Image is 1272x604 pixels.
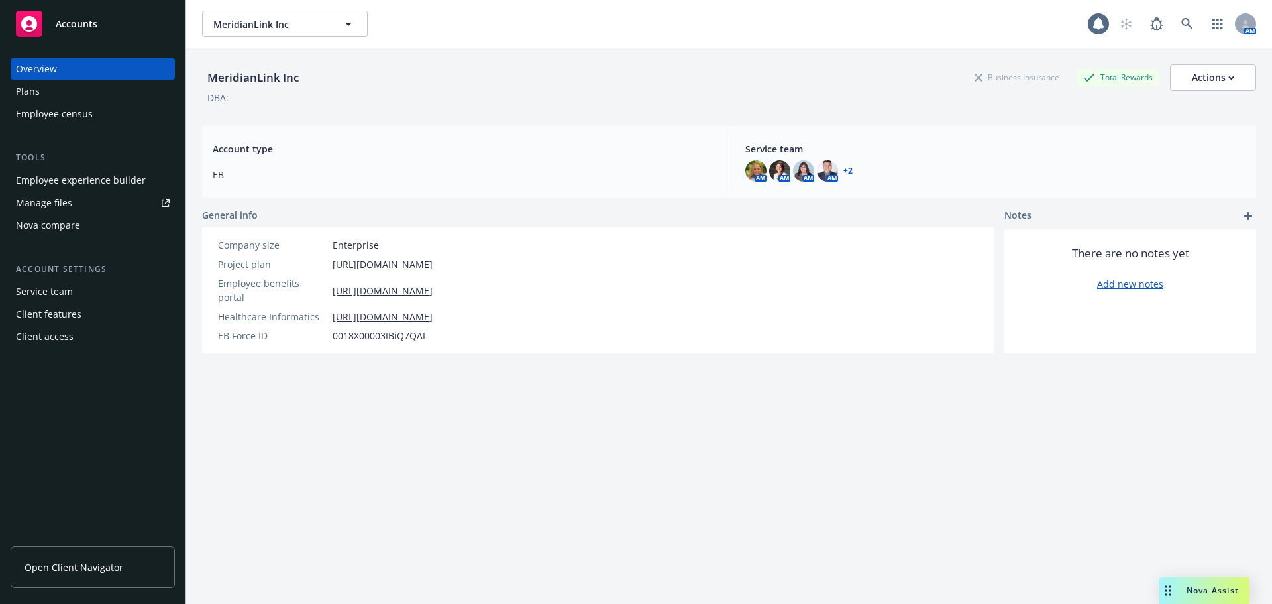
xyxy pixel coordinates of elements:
span: Account type [213,142,713,156]
a: Switch app [1204,11,1231,37]
a: Client features [11,304,175,325]
div: DBA: - [207,91,232,105]
img: photo [745,160,767,182]
a: [URL][DOMAIN_NAME] [333,257,433,271]
div: Company size [218,238,327,252]
div: Actions [1192,65,1234,90]
span: 0018X00003IBiQ7QAL [333,329,427,343]
a: [URL][DOMAIN_NAME] [333,310,433,324]
div: Nova compare [16,215,80,236]
span: Accounts [56,19,97,29]
span: MeridianLink Inc [213,17,328,31]
a: [URL][DOMAIN_NAME] [333,284,433,298]
div: Client features [16,304,81,325]
div: Project plan [218,257,327,271]
img: photo [769,160,790,182]
div: Employee experience builder [16,170,146,191]
a: Employee census [11,103,175,125]
span: EB [213,168,713,182]
div: Plans [16,81,40,102]
span: General info [202,208,258,222]
a: Service team [11,281,175,302]
button: Actions [1170,64,1256,91]
div: Account settings [11,263,175,276]
div: MeridianLink Inc [202,69,304,86]
img: photo [817,160,838,182]
a: Add new notes [1097,277,1163,291]
a: add [1240,208,1256,224]
span: Enterprise [333,238,379,252]
a: Overview [11,58,175,80]
div: Employee benefits portal [218,276,327,304]
a: Report a Bug [1143,11,1170,37]
div: Business Insurance [968,69,1066,86]
div: Employee census [16,103,93,125]
div: Manage files [16,192,72,213]
div: Healthcare Informatics [218,310,327,324]
div: Service team [16,281,73,302]
a: Manage files [11,192,175,213]
button: MeridianLink Inc [202,11,368,37]
span: Open Client Navigator [25,560,123,574]
div: Drag to move [1159,577,1176,604]
button: Nova Assist [1159,577,1249,604]
a: Employee experience builder [11,170,175,191]
span: Nova Assist [1187,585,1239,596]
span: There are no notes yet [1072,245,1189,261]
a: Client access [11,326,175,347]
span: Notes [1004,208,1032,224]
a: Nova compare [11,215,175,236]
div: Overview [16,58,57,80]
a: +2 [843,167,853,175]
a: Plans [11,81,175,102]
a: Accounts [11,5,175,42]
a: Search [1174,11,1200,37]
div: Tools [11,151,175,164]
span: Service team [745,142,1245,156]
div: Total Rewards [1077,69,1159,86]
img: photo [793,160,814,182]
div: EB Force ID [218,329,327,343]
a: Start snowing [1113,11,1139,37]
div: Client access [16,326,74,347]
